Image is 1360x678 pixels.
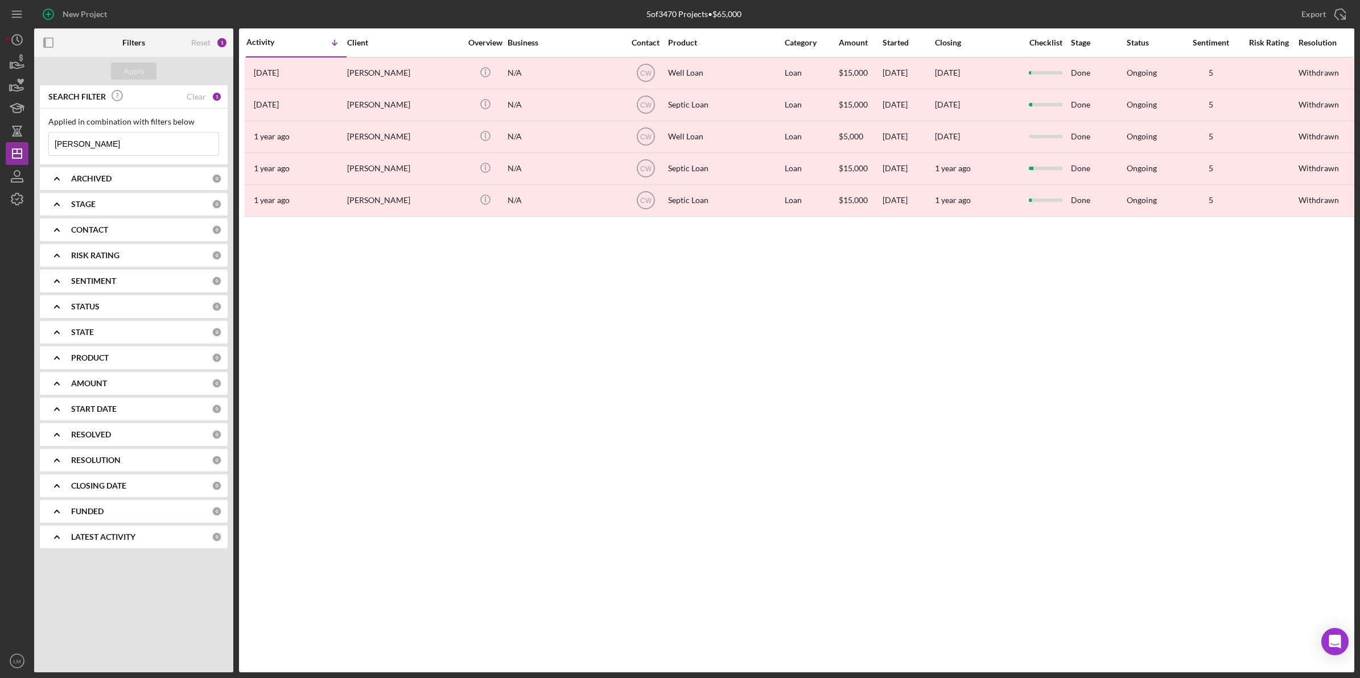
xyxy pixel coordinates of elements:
[212,532,222,542] div: 0
[191,38,211,47] div: Reset
[668,90,782,120] div: Septic Loan
[254,68,279,77] time: 2025-01-29 16:15
[646,10,741,19] div: 5 of 3470 Projects • $65,000
[785,38,838,47] div: Category
[883,154,934,184] div: [DATE]
[508,185,621,216] div: N/A
[254,100,279,109] time: 2025-01-29 16:14
[123,63,145,80] div: Apply
[212,327,222,337] div: 0
[347,58,461,88] div: [PERSON_NAME]
[212,199,222,209] div: 0
[785,185,838,216] div: Loan
[71,507,104,516] b: FUNDED
[785,154,838,184] div: Loan
[1071,90,1126,120] div: Done
[785,122,838,152] div: Loan
[212,250,222,261] div: 0
[508,154,621,184] div: N/A
[1182,132,1239,141] div: 5
[71,276,116,286] b: SENTIMENT
[1182,164,1239,173] div: 5
[1071,185,1126,216] div: Done
[508,38,621,47] div: Business
[212,481,222,491] div: 0
[71,225,108,234] b: CONTACT
[1182,68,1239,77] div: 5
[347,122,461,152] div: [PERSON_NAME]
[48,117,219,126] div: Applied in combination with filters below
[1127,196,1157,205] div: Ongoing
[508,122,621,152] div: N/A
[212,276,222,286] div: 0
[48,92,106,101] b: SEARCH FILTER
[347,185,461,216] div: [PERSON_NAME]
[935,68,960,77] time: [DATE]
[1071,122,1126,152] div: Done
[6,650,28,672] button: LM
[1301,3,1326,26] div: Export
[13,658,20,664] text: LM
[839,38,881,47] div: Amount
[212,353,222,363] div: 0
[464,38,506,47] div: Overview
[1071,38,1126,47] div: Stage
[624,38,667,47] div: Contact
[71,481,126,490] b: CLOSING DATE
[71,302,100,311] b: STATUS
[508,58,621,88] div: N/A
[216,37,228,48] div: 1
[212,429,222,440] div: 0
[347,38,461,47] div: Client
[1127,100,1157,109] div: Ongoing
[1299,164,1339,173] div: Withdrawn
[71,404,117,414] b: START DATE
[668,185,782,216] div: Septic Loan
[668,38,782,47] div: Product
[1071,58,1126,88] div: Done
[71,174,112,183] b: ARCHIVED
[71,328,94,337] b: STATE
[1127,164,1157,173] div: Ongoing
[34,3,118,26] button: New Project
[839,185,881,216] div: $15,000
[883,122,934,152] div: [DATE]
[1299,38,1353,47] div: Resolution
[935,195,971,205] time: 1 year ago
[71,200,96,209] b: STAGE
[71,456,121,465] b: RESOLUTION
[640,69,652,77] text: CW
[347,90,461,120] div: [PERSON_NAME]
[212,301,222,312] div: 0
[935,131,960,141] time: [DATE]
[883,90,934,120] div: [DATE]
[883,58,934,88] div: [DATE]
[640,101,652,109] text: CW
[785,58,838,88] div: Loan
[640,197,652,205] text: CW
[212,506,222,516] div: 0
[1299,100,1339,109] div: Withdrawn
[935,38,1020,47] div: Closing
[254,132,290,141] time: 2024-08-13 22:19
[1182,38,1239,47] div: Sentiment
[785,90,838,120] div: Loan
[246,38,296,47] div: Activity
[122,38,145,47] b: Filters
[883,38,934,47] div: Started
[212,225,222,235] div: 0
[1299,196,1339,205] div: Withdrawn
[935,163,971,173] time: 1 year ago
[1071,154,1126,184] div: Done
[71,430,111,439] b: RESOLVED
[254,196,290,205] time: 2024-03-11 03:11
[640,133,652,141] text: CW
[212,92,222,102] div: 1
[71,251,119,260] b: RISK RATING
[839,58,881,88] div: $15,000
[1182,196,1239,205] div: 5
[839,154,881,184] div: $15,000
[839,90,881,120] div: $15,000
[1299,68,1339,77] div: Withdrawn
[883,185,934,216] div: [DATE]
